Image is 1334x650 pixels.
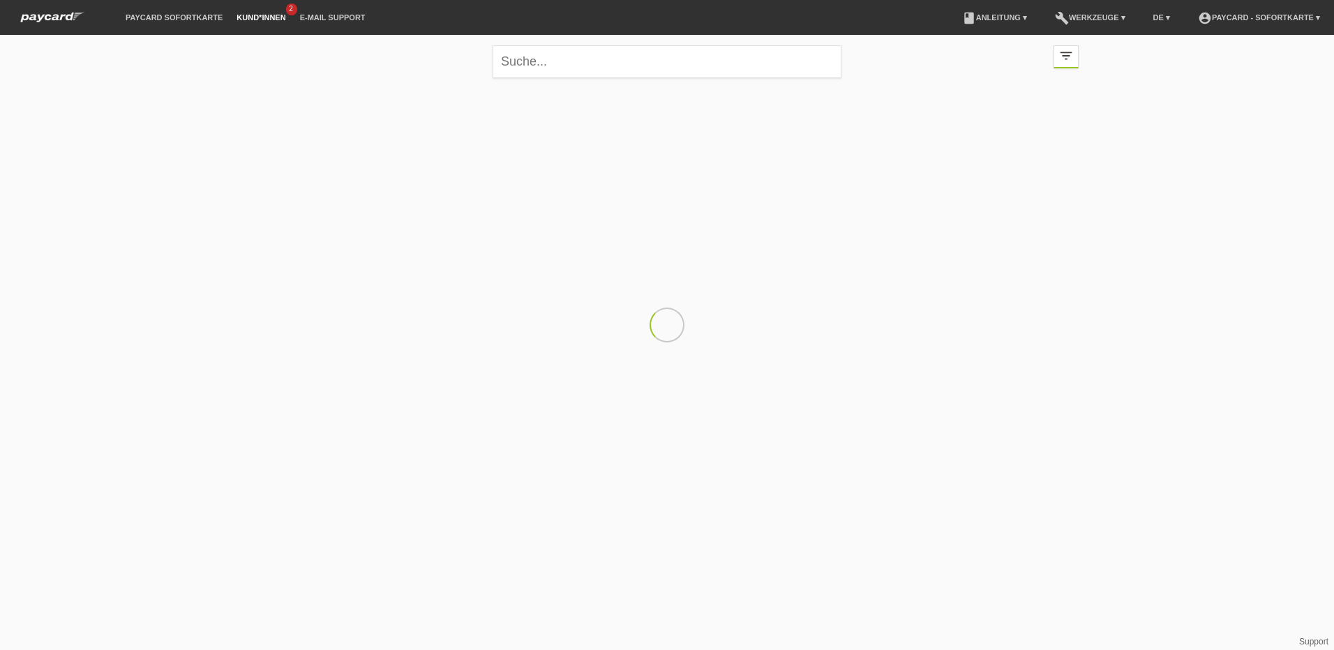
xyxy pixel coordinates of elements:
i: account_circle [1198,11,1212,25]
img: paycard Sofortkarte [14,10,91,24]
i: book [962,11,976,25]
i: build [1055,11,1069,25]
input: Suche... [493,45,841,78]
a: bookAnleitung ▾ [955,13,1034,22]
a: Kund*innen [230,13,292,22]
a: account_circlepaycard - Sofortkarte ▾ [1191,13,1327,22]
span: 2 [286,3,297,15]
a: buildWerkzeuge ▾ [1048,13,1132,22]
i: filter_list [1058,48,1074,63]
a: Support [1299,637,1328,647]
a: paycard Sofortkarte [14,16,91,27]
a: DE ▾ [1146,13,1177,22]
a: paycard Sofortkarte [119,13,230,22]
a: E-Mail Support [293,13,373,22]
